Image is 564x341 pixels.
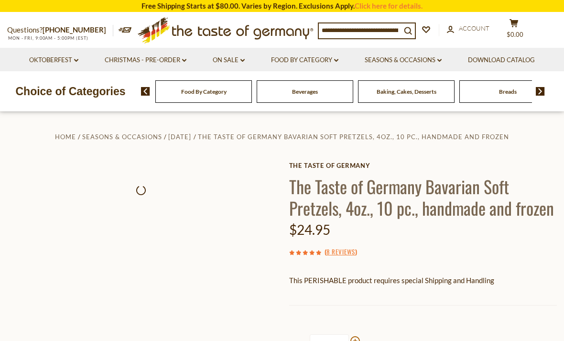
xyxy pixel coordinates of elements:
[365,55,442,66] a: Seasons & Occasions
[507,31,523,38] span: $0.00
[55,133,76,141] a: Home
[536,87,545,96] img: next arrow
[292,88,318,95] a: Beverages
[198,133,509,141] a: The Taste of Germany Bavarian Soft Pretzels, 4oz., 10 pc., handmade and frozen
[298,294,557,306] li: We will ship this product in heat-protective packaging and ice.
[82,133,162,141] a: Seasons & Occasions
[141,87,150,96] img: previous arrow
[289,221,330,238] span: $24.95
[271,55,338,66] a: Food By Category
[289,162,557,169] a: The Taste of Germany
[468,55,535,66] a: Download Catalog
[459,24,489,32] span: Account
[43,25,106,34] a: [PHONE_NUMBER]
[289,176,557,219] h1: The Taste of Germany Bavarian Soft Pretzels, 4oz., 10 pc., handmade and frozen
[213,55,245,66] a: On Sale
[168,133,191,141] a: [DATE]
[326,247,355,257] a: 8 Reviews
[499,88,517,95] a: Breads
[7,24,113,36] p: Questions?
[7,35,88,41] span: MON - FRI, 9:00AM - 5:00PM (EST)
[105,55,186,66] a: Christmas - PRE-ORDER
[289,275,557,286] p: This PERISHABLE product requires special Shipping and Handling
[181,88,227,95] a: Food By Category
[447,23,489,34] a: Account
[29,55,78,66] a: Oktoberfest
[325,247,357,256] span: ( )
[377,88,436,95] a: Baking, Cakes, Desserts
[355,1,423,10] a: Click here for details.
[499,19,528,43] button: $0.00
